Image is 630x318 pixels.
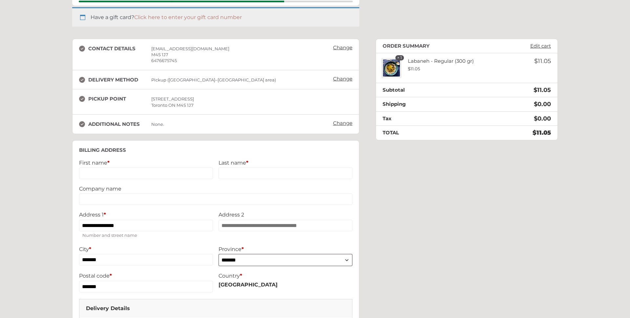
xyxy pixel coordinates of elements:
div: Have a gift card? [72,7,359,27]
div: None. [151,121,326,127]
h3: Order summary [383,43,430,49]
h3: Additional notes [79,121,151,127]
bdi: 0.00 [534,115,551,122]
bdi: 11.05 [534,57,551,65]
h3: Delivery method [79,77,151,83]
label: Province [219,246,352,252]
span: Delivery / Pickup address [147,1,216,2]
label: Company name [79,186,352,192]
span: 0.00 [534,101,551,108]
span: $ [534,86,537,94]
span: $ [534,101,537,108]
label: Country [219,273,352,279]
div: Labaneh - Regular (300 gr) [401,58,505,72]
h3: Contact details [79,46,151,52]
section: Contact details [72,39,359,71]
label: Postal code [79,273,213,279]
a: Change: Delivery method [330,74,356,83]
h3: Billing address [79,147,352,153]
a: Change: Additional notes [330,119,356,128]
span: $ [534,57,538,65]
label: Last name [219,160,352,166]
bdi: 11.05 [534,86,551,94]
th: Total [376,126,473,140]
div: M4S 1J7 [151,52,326,57]
label: Address 2 [219,212,352,218]
span: $ [534,115,537,122]
span: Number and street name [79,231,213,240]
bdi: 11.05 [408,66,420,71]
th: Tax [376,111,473,126]
a: Change: Contact details [330,43,356,52]
span: Delivery Details [86,305,130,311]
span: $ [408,66,410,71]
span: Contact details [79,1,147,2]
a: Click here to enter your gift card number [134,14,242,20]
section: Delivery / Pickup address [72,70,359,134]
div: [EMAIL_ADDRESS][DOMAIN_NAME] [151,46,326,52]
h3: Pickup point [79,96,151,102]
span: $ [533,129,536,136]
strong: [GEOGRAPHIC_DATA] [219,282,278,288]
label: Address 1 [79,212,213,218]
div: 6476675745 [151,57,326,63]
strong: × 1 [395,55,404,60]
th: Shipping [376,97,473,112]
img: Labaneh [382,58,401,78]
bdi: 11.05 [533,129,551,136]
label: City [79,246,213,252]
span: Billing address [216,1,284,2]
th: Subtotal [376,83,473,97]
a: Edit cart [527,43,554,49]
label: First name [79,160,213,166]
div: [STREET_ADDRESS] Toronto ON M4S 1J7 [151,96,326,108]
div: Pickup ([GEOGRAPHIC_DATA]–[GEOGRAPHIC_DATA] area) [151,77,326,83]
